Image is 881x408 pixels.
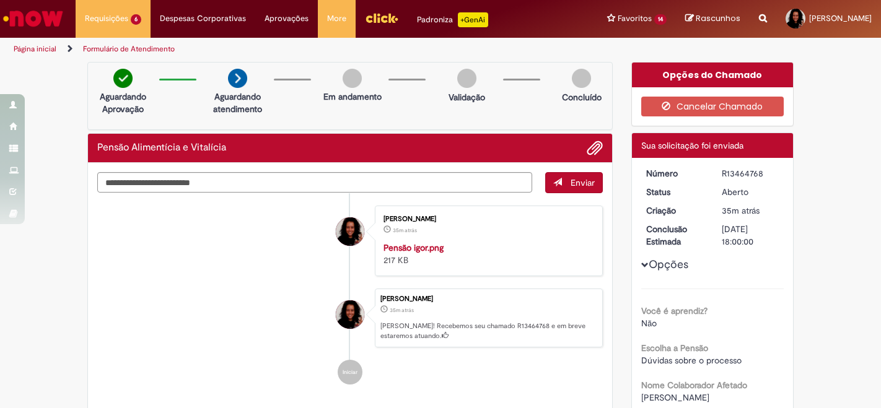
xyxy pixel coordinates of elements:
span: Sua solicitação foi enviada [641,140,743,151]
p: Aguardando Aprovação [93,90,153,115]
span: 6 [131,14,141,25]
div: [PERSON_NAME] [384,215,590,223]
img: ServiceNow [1,6,65,31]
div: Opções do Chamado [632,63,794,87]
p: [PERSON_NAME]! Recebemos seu chamado R13464768 e em breve estaremos atuando. [380,321,596,341]
div: Padroniza [417,12,488,27]
p: Aguardando atendimento [208,90,268,115]
span: 35m atrás [393,227,417,234]
span: Favoritos [618,12,652,25]
div: Flavia Almeida Andrade [336,217,364,246]
img: img-circle-grey.png [457,69,476,88]
p: +GenAi [458,12,488,27]
div: [PERSON_NAME] [380,295,596,303]
button: Adicionar anexos [587,140,603,156]
span: 14 [654,14,667,25]
dt: Criação [637,204,713,217]
span: 35m atrás [722,205,760,216]
div: Aberto [722,186,779,198]
b: Você é aprendiz? [641,305,708,316]
div: 217 KB [384,241,590,266]
a: Formulário de Atendimento [83,44,175,54]
img: click_logo_yellow_360x200.png [365,9,398,27]
h2: Pensão Alimentícia e Vitalícia Histórico de tíquete [97,142,226,154]
dt: Número [637,167,713,180]
a: Rascunhos [685,13,740,25]
div: R13464768 [722,167,779,180]
ul: Trilhas de página [9,38,578,61]
span: Rascunhos [696,12,740,24]
time: 30/08/2025 10:18:51 [393,227,417,234]
div: [DATE] 18:00:00 [722,223,779,248]
span: [PERSON_NAME] [809,13,872,24]
img: img-circle-grey.png [343,69,362,88]
span: Dúvidas sobre o processo [641,355,742,366]
button: Cancelar Chamado [641,97,784,116]
textarea: Digite sua mensagem aqui... [97,172,532,193]
p: Concluído [562,91,602,103]
img: check-circle-green.png [113,69,133,88]
span: [PERSON_NAME] [641,392,709,403]
dt: Status [637,186,713,198]
img: img-circle-grey.png [572,69,591,88]
time: 30/08/2025 10:18:59 [722,205,760,216]
b: Nome Colaborador Afetado [641,380,747,391]
div: Flavia Almeida Andrade [336,300,364,329]
div: 30/08/2025 10:18:59 [722,204,779,217]
span: Enviar [571,177,595,188]
img: arrow-next.png [228,69,247,88]
a: Pensão igor.png [384,242,444,253]
b: Escolha a Pensão [641,342,708,354]
span: Requisições [85,12,128,25]
span: Despesas Corporativas [160,12,246,25]
span: Aprovações [265,12,309,25]
span: 35m atrás [390,306,414,314]
a: Página inicial [14,44,56,54]
time: 30/08/2025 10:18:59 [390,306,414,314]
span: Não [641,318,657,329]
p: Em andamento [323,90,382,103]
p: Validação [449,91,485,103]
span: More [327,12,346,25]
ul: Histórico de tíquete [97,193,603,397]
button: Enviar [545,172,603,193]
dt: Conclusão Estimada [637,223,713,248]
li: Flavia Almeida Andrade [97,289,603,348]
